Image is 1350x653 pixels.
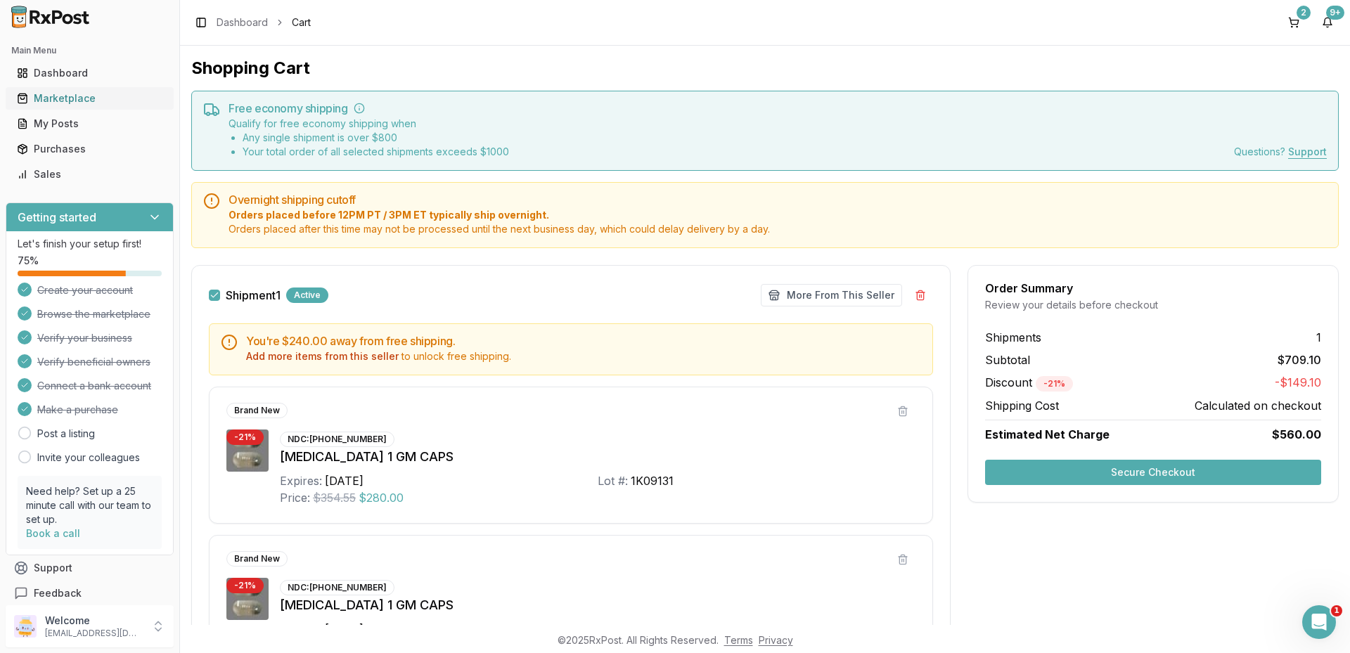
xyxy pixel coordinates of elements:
div: Sales [17,167,162,181]
img: User avatar [14,615,37,638]
div: Lot #: [598,472,628,489]
button: Support [6,555,174,581]
h5: Overnight shipping cutoff [229,194,1327,205]
span: Verify your business [37,331,132,345]
a: Dashboard [217,15,268,30]
button: Add more items from this seller [246,349,399,363]
span: Browse the marketplace [37,307,150,321]
nav: breadcrumb [217,15,311,30]
div: Lot #: [598,621,628,638]
span: Shipments [985,329,1041,346]
span: $560.00 [1272,426,1321,443]
img: RxPost Logo [6,6,96,28]
li: Your total order of all selected shipments exceeds $ 1000 [243,145,509,159]
img: Vascepa 1 GM CAPS [226,578,269,620]
div: Qualify for free economy shipping when [229,117,509,159]
button: Marketplace [6,87,174,110]
span: 1 [1316,329,1321,346]
span: Orders placed before 12PM PT / 3PM ET typically ship overnight. [229,208,1327,222]
button: Feedback [6,581,174,606]
a: Sales [11,162,168,187]
span: Discount [985,375,1073,389]
span: Make a purchase [37,403,118,417]
span: $709.10 [1278,351,1321,368]
label: Shipment 1 [226,290,281,301]
button: My Posts [6,112,174,135]
div: Purchases [17,142,162,156]
a: Privacy [759,634,793,646]
div: Brand New [226,551,288,567]
div: [DATE] [325,472,364,489]
h5: Free economy shipping [229,103,1327,114]
a: Post a listing [37,427,95,441]
a: Book a call [26,527,80,539]
a: Dashboard [11,60,168,86]
div: [MEDICAL_DATA] 1 GM CAPS [280,447,915,467]
h5: You're $240.00 away from free shipping. [246,335,921,347]
span: Estimated Net Charge [985,427,1110,441]
h3: Getting started [18,209,96,226]
a: Invite your colleagues [37,451,140,465]
li: Any single shipment is over $ 800 [243,131,509,145]
p: Let's finish your setup first! [18,237,162,251]
a: Marketplace [11,86,168,111]
div: Order Summary [985,283,1321,294]
div: My Posts [17,117,162,131]
span: Cart [292,15,311,30]
span: Feedback [34,586,82,600]
p: Welcome [45,614,143,628]
span: Connect a bank account [37,379,151,393]
div: Dashboard [17,66,162,80]
span: 75 % [18,254,39,268]
button: Dashboard [6,62,174,84]
div: Marketplace [17,91,162,105]
a: My Posts [11,111,168,136]
div: 1K09131 [631,621,674,638]
span: Subtotal [985,351,1030,368]
span: Verify beneficial owners [37,355,150,369]
div: Expires: [280,472,322,489]
div: Active [286,287,328,303]
button: 2 [1282,11,1305,34]
button: Purchases [6,138,174,160]
span: Calculated on checkout [1195,397,1321,414]
div: 1K09131 [631,472,674,489]
h2: Main Menu [11,45,168,56]
div: [MEDICAL_DATA] 1 GM CAPS [280,595,915,615]
span: Orders placed after this time may not be processed until the next business day, which could delay... [229,222,1327,236]
button: More From This Seller [761,284,902,306]
button: Sales [6,163,174,186]
div: - 21 % [226,429,264,445]
img: Vascepa 1 GM CAPS [226,429,269,472]
button: 9+ [1316,11,1339,34]
div: Brand New [226,403,288,418]
a: Purchases [11,136,168,162]
span: 1 [1331,605,1342,616]
div: - 21 % [1036,376,1073,392]
button: Secure Checkout [985,460,1321,485]
p: Need help? Set up a 25 minute call with our team to set up. [26,484,153,526]
h1: Shopping Cart [191,57,1339,79]
div: Price: [280,489,310,506]
span: $354.55 [313,489,356,506]
span: $280.00 [359,489,404,506]
div: NDC: [PHONE_NUMBER] [280,432,394,447]
iframe: Intercom live chat [1302,605,1336,639]
div: [DATE] [325,621,364,638]
p: [EMAIL_ADDRESS][DOMAIN_NAME] [45,628,143,639]
div: to unlock free shipping. [246,349,921,363]
div: 2 [1297,6,1311,20]
div: NDC: [PHONE_NUMBER] [280,580,394,595]
div: - 21 % [226,578,264,593]
div: 9+ [1326,6,1344,20]
div: Questions? [1234,145,1327,159]
div: Expires: [280,621,322,638]
span: Create your account [37,283,133,297]
span: Shipping Cost [985,397,1059,414]
div: Review your details before checkout [985,298,1321,312]
a: Terms [724,634,753,646]
span: -$149.10 [1275,374,1321,392]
